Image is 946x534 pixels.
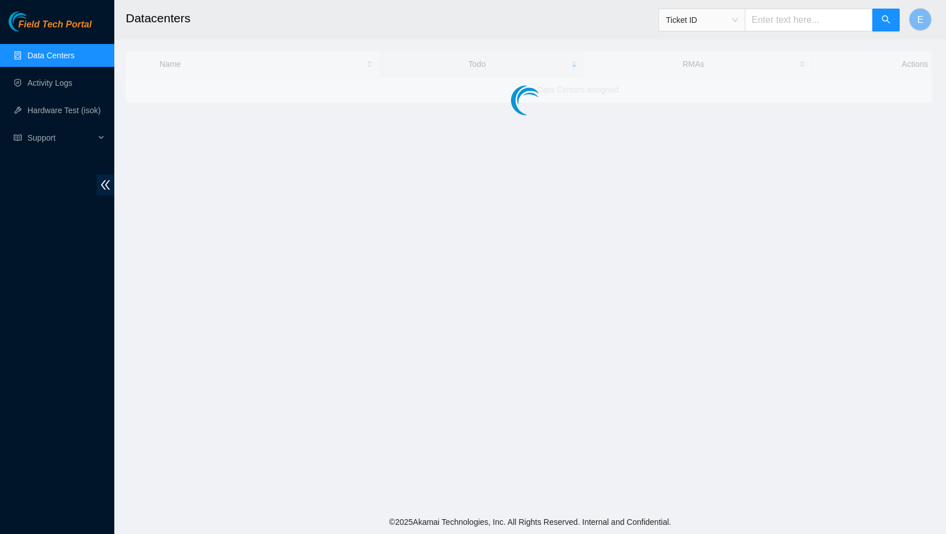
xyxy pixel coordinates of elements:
span: Ticket ID [666,11,738,29]
a: Akamai TechnologiesField Tech Portal [9,21,91,35]
img: Akamai Technologies [9,11,58,31]
span: Field Tech Portal [18,19,91,30]
a: Activity Logs [27,78,73,87]
span: Support [27,126,95,149]
span: search [881,15,891,26]
input: Enter text here... [745,9,873,31]
span: read [14,134,22,142]
button: E [909,8,932,31]
button: search [872,9,900,31]
span: double-left [97,174,114,196]
span: E [917,13,924,27]
a: Data Centers [27,51,74,60]
a: Hardware Test (isok) [27,106,101,115]
footer: © 2025 Akamai Technologies, Inc. All Rights Reserved. Internal and Confidential. [114,510,946,534]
